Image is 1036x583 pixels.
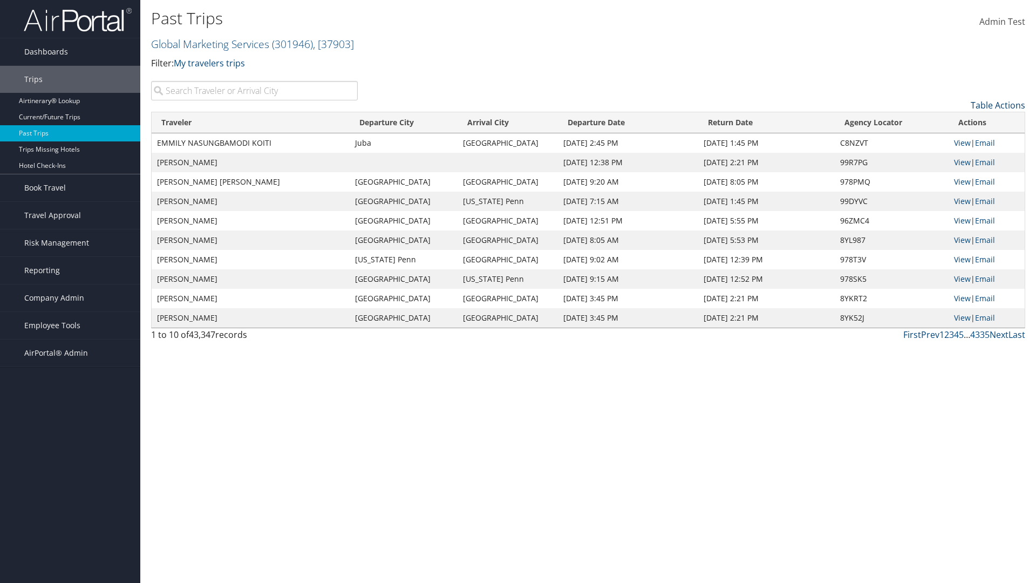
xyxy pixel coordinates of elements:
p: Filter: [151,57,734,71]
a: Table Actions [971,99,1025,111]
td: [PERSON_NAME] [152,308,350,328]
td: [PERSON_NAME] [152,250,350,269]
a: Email [975,196,995,206]
a: Global Marketing Services [151,37,354,51]
span: ( 301946 ) [272,37,313,51]
td: [DATE] 3:45 PM [558,308,698,328]
span: Employee Tools [24,312,80,339]
td: [US_STATE] Penn [350,250,458,269]
a: Email [975,274,995,284]
td: | [949,269,1025,289]
td: [US_STATE] Penn [458,192,558,211]
td: [PERSON_NAME] [152,211,350,231]
a: View [954,157,971,167]
a: 4335 [970,329,990,341]
a: Email [975,177,995,187]
td: 978PMQ [835,172,948,192]
span: Book Travel [24,174,66,201]
a: Email [975,313,995,323]
span: 43,347 [189,329,215,341]
td: [DATE] 9:02 AM [558,250,698,269]
td: 99DYVC [835,192,948,211]
span: … [964,329,970,341]
td: | [949,289,1025,308]
td: [PERSON_NAME] [152,269,350,289]
a: 5 [959,329,964,341]
td: [DATE] 9:20 AM [558,172,698,192]
td: | [949,250,1025,269]
a: First [903,329,921,341]
input: Search Traveler or Arrival City [151,81,358,100]
td: 978T3V [835,250,948,269]
span: Dashboards [24,38,68,65]
a: 2 [944,329,949,341]
a: 1 [939,329,944,341]
a: View [954,274,971,284]
td: [PERSON_NAME] [152,289,350,308]
td: [GEOGRAPHIC_DATA] [350,289,458,308]
td: [DATE] 1:45 PM [698,192,835,211]
span: Travel Approval [24,202,81,229]
td: [GEOGRAPHIC_DATA] [350,308,458,328]
td: [DATE] 2:21 PM [698,308,835,328]
td: [US_STATE] Penn [458,269,558,289]
span: Trips [24,66,43,93]
th: Traveler: activate to sort column ascending [152,112,350,133]
td: [GEOGRAPHIC_DATA] [458,289,558,308]
a: Admin Test [979,5,1025,39]
td: | [949,211,1025,231]
span: , [ 37903 ] [313,37,354,51]
th: Actions [949,112,1025,133]
img: airportal-logo.png [24,7,132,32]
td: | [949,172,1025,192]
td: [DATE] 12:38 PM [558,153,698,172]
td: 8YL987 [835,231,948,250]
td: [PERSON_NAME] [152,192,350,211]
th: Agency Locator: activate to sort column ascending [835,112,948,133]
td: [GEOGRAPHIC_DATA] [458,231,558,250]
td: [DATE] 8:05 AM [558,231,698,250]
td: Juba [350,133,458,153]
td: [DATE] 2:45 PM [558,133,698,153]
a: 3 [949,329,954,341]
td: [DATE] 12:51 PM [558,211,698,231]
td: | [949,231,1025,250]
td: | [949,192,1025,211]
th: Arrival City: activate to sort column ascending [458,112,558,133]
th: Departure Date: activate to sort column ascending [558,112,698,133]
td: | [949,308,1025,328]
h1: Past Trips [151,7,734,30]
td: [GEOGRAPHIC_DATA] [458,211,558,231]
a: 4 [954,329,959,341]
a: Next [990,329,1008,341]
td: [PERSON_NAME] [152,153,350,172]
td: 8YKRT2 [835,289,948,308]
td: [GEOGRAPHIC_DATA] [350,231,458,250]
td: [GEOGRAPHIC_DATA] [350,172,458,192]
td: [DATE] 7:15 AM [558,192,698,211]
td: [DATE] 9:15 AM [558,269,698,289]
td: [DATE] 5:55 PM [698,211,835,231]
a: View [954,235,971,245]
td: [GEOGRAPHIC_DATA] [458,133,558,153]
td: [GEOGRAPHIC_DATA] [350,269,458,289]
td: [DATE] 12:52 PM [698,269,835,289]
span: Admin Test [979,16,1025,28]
th: Return Date: activate to sort column ascending [698,112,835,133]
a: Last [1008,329,1025,341]
td: [DATE] 1:45 PM [698,133,835,153]
span: Risk Management [24,229,89,256]
a: View [954,254,971,265]
td: [GEOGRAPHIC_DATA] [458,172,558,192]
td: EMMILY NASUNGBAMODI KOITI [152,133,350,153]
a: Email [975,293,995,303]
td: [DATE] 12:39 PM [698,250,835,269]
td: 978SK5 [835,269,948,289]
span: AirPortal® Admin [24,340,88,367]
th: Departure City: activate to sort column ascending [350,112,458,133]
a: My travelers trips [174,57,245,69]
a: Email [975,215,995,226]
td: 8YK52J [835,308,948,328]
a: Email [975,138,995,148]
td: [GEOGRAPHIC_DATA] [350,192,458,211]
